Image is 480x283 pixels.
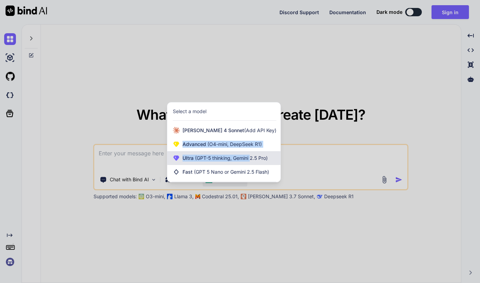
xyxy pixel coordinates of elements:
[183,168,269,175] span: Fast
[183,141,262,148] span: Advanced
[206,141,262,147] span: (O4-mini, DeepSeek R1)
[183,127,276,134] span: [PERSON_NAME] 4 Sonnet
[194,169,269,175] span: (GPT 5 Nano or Gemini 2.5 Flash)
[173,108,206,115] div: Select a model
[194,155,268,161] span: (GPT-5 thinking, Gemini 2.5 Pro)
[244,127,276,133] span: (Add API Key)
[183,155,268,162] span: Ultra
